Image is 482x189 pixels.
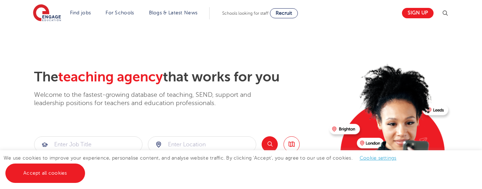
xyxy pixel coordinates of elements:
a: Sign up [402,8,434,18]
input: Submit [148,137,256,152]
input: Submit [34,137,142,152]
a: Accept all cookies [5,164,85,183]
div: Submit [34,136,142,153]
a: Cookie settings [360,155,397,161]
div: Submit [148,136,256,153]
span: Schools looking for staff [222,11,268,16]
a: Recruit [270,8,298,18]
p: Welcome to the fastest-growing database of teaching, SEND, support and leadership positions for t... [34,91,271,108]
span: Recruit [276,10,292,16]
span: teaching agency [58,69,163,85]
span: We use cookies to improve your experience, personalise content, and analyse website traffic. By c... [4,155,404,176]
h2: The that works for you [34,69,324,85]
button: Search [262,136,278,152]
img: Engage Education [33,4,61,22]
a: For Schools [106,10,134,15]
a: Find jobs [70,10,91,15]
a: Blogs & Latest News [149,10,198,15]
